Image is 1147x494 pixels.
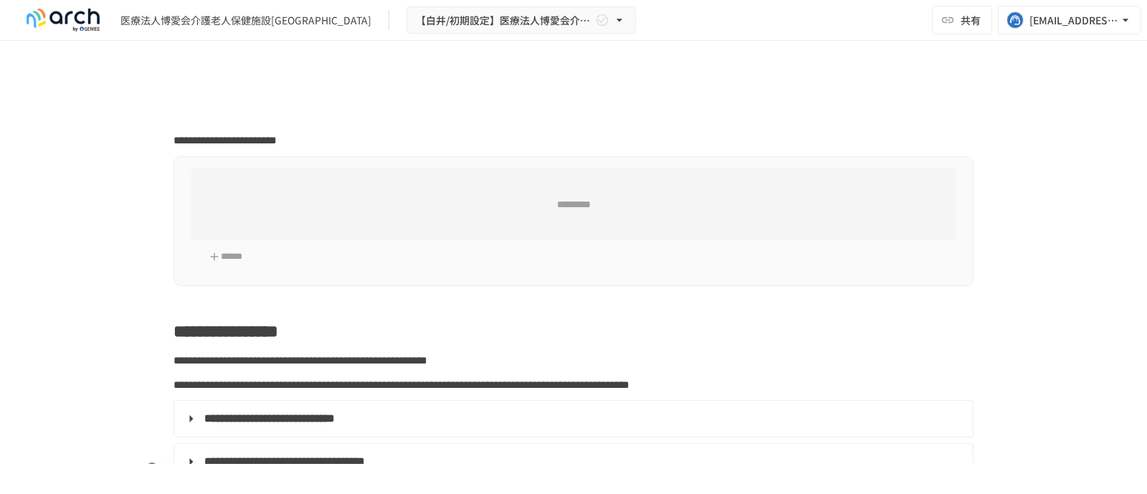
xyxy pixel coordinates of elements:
[416,11,592,29] span: 【白井/初期設定】医療法人博愛会介護老人保健施設寿光園 様_初期設定サポート
[120,13,371,28] div: 医療法人博愛会介護老人保健施設[GEOGRAPHIC_DATA]
[932,6,992,34] button: 共有
[17,9,109,32] img: logo-default@2x-9cf2c760.svg
[1029,11,1118,29] div: [EMAIL_ADDRESS][DOMAIN_NAME]
[406,6,636,34] button: 【白井/初期設定】医療法人博愛会介護老人保健施設寿光園 様_初期設定サポート
[998,6,1141,34] button: [EMAIL_ADDRESS][DOMAIN_NAME]
[961,12,981,28] span: 共有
